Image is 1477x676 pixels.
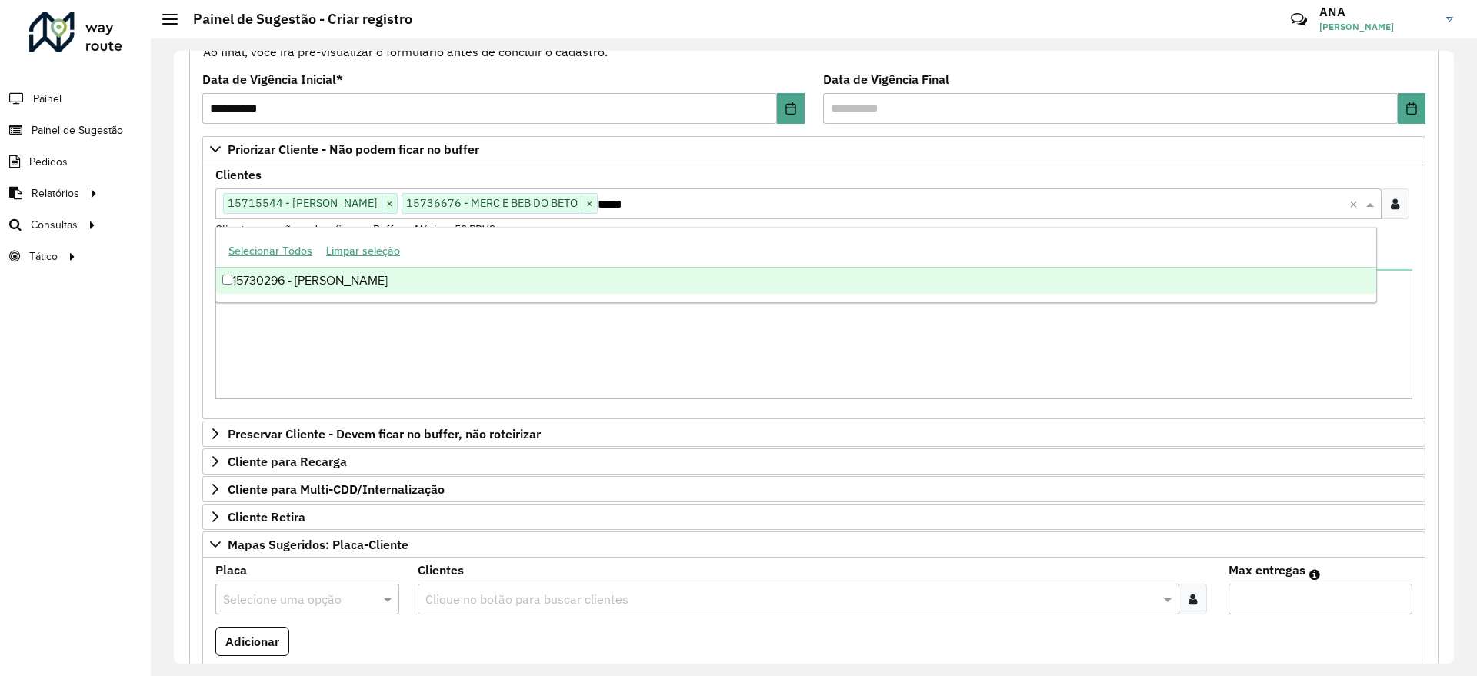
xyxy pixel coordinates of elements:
span: 15736676 - MERC E BEB DO BETO [402,194,582,212]
button: Choose Date [1398,93,1425,124]
div: 15730296 - [PERSON_NAME] [216,268,1376,294]
span: Priorizar Cliente - Não podem ficar no buffer [228,143,479,155]
h3: ANA [1319,5,1435,19]
a: Mapas Sugeridos: Placa-Cliente [202,531,1425,558]
span: Mapas Sugeridos: Placa-Cliente [228,538,408,551]
label: Clientes [215,165,262,184]
span: Painel [33,91,62,107]
button: Adicionar [215,627,289,656]
em: Máximo de clientes que serão colocados na mesma rota com os clientes informados [1309,568,1320,581]
span: Relatórios [32,185,79,201]
button: Selecionar Todos [222,239,319,263]
h2: Painel de Sugestão - Criar registro [178,11,412,28]
a: Cliente para Multi-CDD/Internalização [202,476,1425,502]
a: Contato Rápido [1282,3,1315,36]
span: Tático [29,248,58,265]
span: Preservar Cliente - Devem ficar no buffer, não roteirizar [228,428,541,440]
span: × [582,195,597,213]
span: 15715544 - [PERSON_NAME] [224,194,382,212]
span: Consultas [31,217,78,233]
span: Cliente para Multi-CDD/Internalização [228,483,445,495]
label: Data de Vigência Inicial [202,70,343,88]
span: Cliente Retira [228,511,305,523]
span: Clear all [1349,195,1362,213]
a: Cliente Retira [202,504,1425,530]
ng-dropdown-panel: Options list [215,227,1377,303]
small: Clientes que não podem ficar no Buffer – Máximo 50 PDVS [215,222,495,236]
button: Choose Date [777,93,805,124]
span: × [382,195,397,213]
a: Preservar Cliente - Devem ficar no buffer, não roteirizar [202,421,1425,447]
a: Cliente para Recarga [202,448,1425,475]
button: Limpar seleção [319,239,407,263]
span: Painel de Sugestão [32,122,123,138]
span: Cliente para Recarga [228,455,347,468]
label: Max entregas [1229,561,1305,579]
span: Pedidos [29,154,68,170]
label: Data de Vigência Final [823,70,949,88]
div: Priorizar Cliente - Não podem ficar no buffer [202,162,1425,419]
label: Clientes [418,561,464,579]
a: Priorizar Cliente - Não podem ficar no buffer [202,136,1425,162]
label: Placa [215,561,247,579]
span: [PERSON_NAME] [1319,20,1435,34]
